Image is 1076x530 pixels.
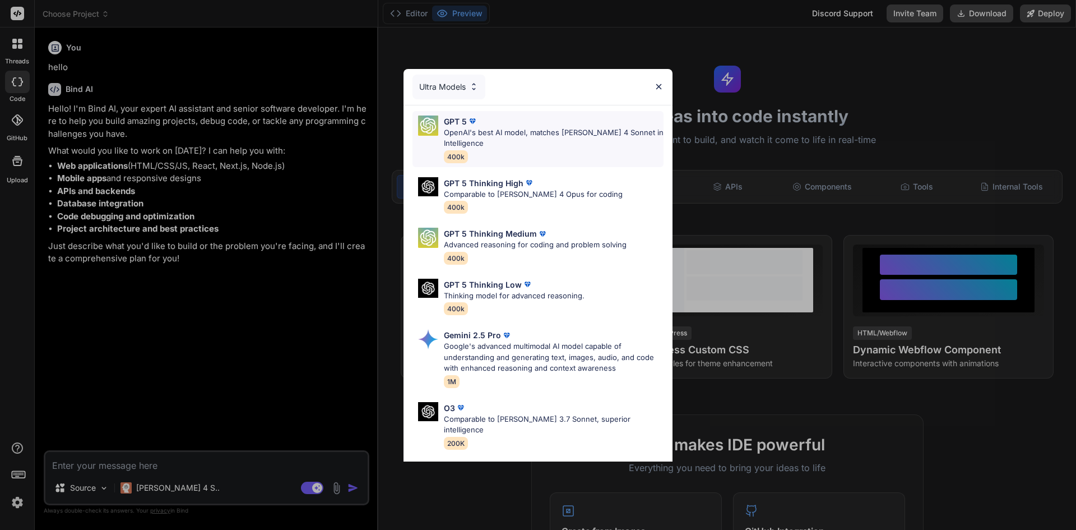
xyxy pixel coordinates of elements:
[418,228,438,248] img: Pick Models
[412,75,485,99] div: Ultra Models
[501,330,512,341] img: premium
[418,177,438,197] img: Pick Models
[444,414,664,436] p: Comparable to [PERSON_NAME] 3.7 Sonnet, superior intelligence
[418,279,438,298] img: Pick Models
[444,239,627,251] p: Advanced reasoning for coding and problem solving
[444,291,585,302] p: Thinking model for advanced reasoning.
[444,150,468,163] span: 400k
[444,252,468,265] span: 400k
[455,402,466,413] img: premium
[522,279,533,290] img: premium
[469,82,479,91] img: Pick Models
[444,375,460,388] span: 1M
[444,116,467,127] p: GPT 5
[444,329,501,341] p: Gemini 2.5 Pro
[467,116,478,127] img: premium
[444,341,664,374] p: Google's advanced multimodal AI model capable of understanding and generating text, images, audio...
[444,127,664,149] p: OpenAI's best AI model, matches [PERSON_NAME] 4 Sonnet in Intelligence
[444,201,468,214] span: 400k
[418,116,438,136] img: Pick Models
[537,228,548,239] img: premium
[523,177,535,188] img: premium
[418,402,438,422] img: Pick Models
[444,279,522,291] p: GPT 5 Thinking Low
[418,329,438,349] img: Pick Models
[444,402,455,414] p: O3
[444,437,468,450] span: 200K
[444,302,468,315] span: 400k
[444,177,523,189] p: GPT 5 Thinking High
[654,82,664,91] img: close
[444,189,623,200] p: Comparable to [PERSON_NAME] 4 Opus for coding
[444,228,537,239] p: GPT 5 Thinking Medium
